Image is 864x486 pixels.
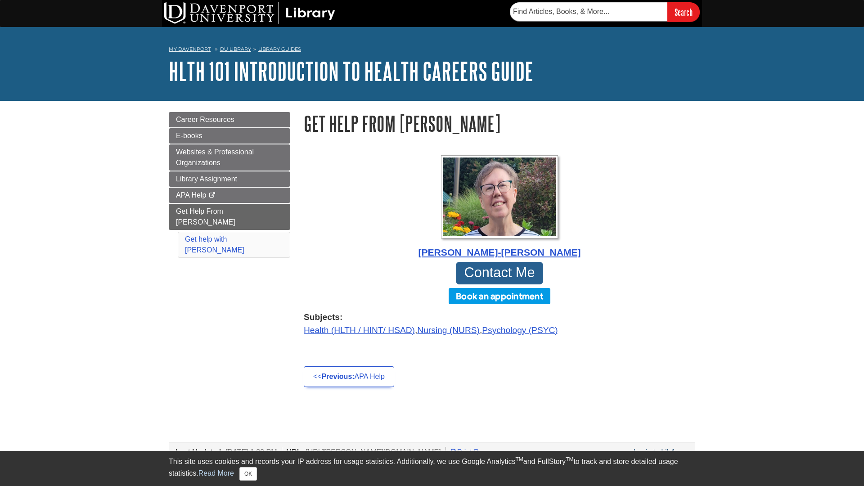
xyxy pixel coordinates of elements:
[176,207,235,226] span: Get Help From [PERSON_NAME]
[169,456,695,481] div: This site uses cookies and records your IP address for usage statistics. Additionally, we use Goo...
[175,448,224,456] span: Last Updated:
[169,171,290,187] a: Library Assignment
[510,2,667,21] input: Find Articles, Books, & More...
[176,191,206,199] span: APA Help
[450,448,457,455] i: Print Page
[258,46,301,52] a: Library Guides
[169,45,211,53] a: My Davenport
[482,325,558,335] a: Psychology (PSYC)
[169,188,290,203] a: APA Help
[304,245,695,260] div: [PERSON_NAME]-[PERSON_NAME]
[164,2,335,24] img: DU Library
[456,262,543,284] a: Contact Me
[176,148,254,166] span: Websites & Professional Organizations
[220,46,251,52] a: DU Library
[176,132,202,139] span: E-books
[169,112,290,260] div: Guide Page Menu
[225,448,277,456] span: [DATE] 1:39 PM
[441,155,558,238] img: Profile Photo
[208,193,216,198] i: This link opens in a new window
[185,235,244,254] a: Get help with [PERSON_NAME]
[304,155,695,260] a: Profile Photo [PERSON_NAME]-[PERSON_NAME]
[450,448,491,456] a: Print Page
[169,144,290,171] a: Websites & Professional Organizations
[304,112,695,135] h1: Get Help From [PERSON_NAME]
[510,2,700,22] form: Searches DU Library's articles, books, and more
[176,175,237,183] span: Library Assignment
[449,288,550,304] button: Book an appointment
[239,467,257,481] button: Close
[515,456,523,463] sup: TM
[322,373,355,380] strong: Previous:
[169,204,290,230] a: Get Help From [PERSON_NAME]
[198,469,234,477] a: Read More
[306,448,441,456] span: [URL][PERSON_NAME][DOMAIN_NAME]
[634,448,687,456] a: Login to LibApps
[169,43,695,58] nav: breadcrumb
[667,2,700,22] input: Search
[304,311,695,337] div: , ,
[304,325,415,335] a: Health (HLTH / HINT/ HSAD)
[287,448,304,456] span: URL:
[417,325,480,335] a: Nursing (NURS)
[304,366,394,387] a: <<Previous:APA Help
[304,311,695,324] strong: Subjects:
[566,456,573,463] sup: TM
[169,57,533,85] a: HLTH 101 Introduction to Health Careers Guide
[169,112,290,127] a: Career Resources
[169,128,290,144] a: E-books
[176,116,234,123] span: Career Resources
